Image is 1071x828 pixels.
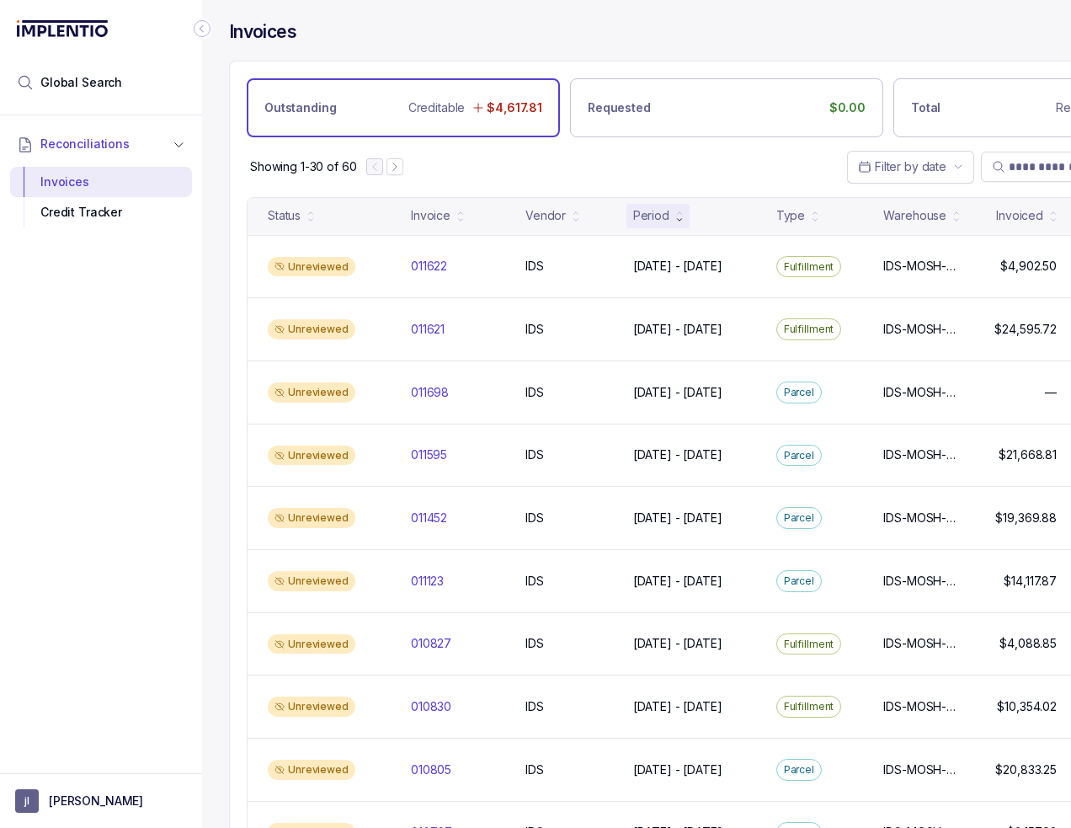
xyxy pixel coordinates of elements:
[784,384,814,401] p: Parcel
[875,159,946,174] span: Filter by date
[268,634,355,654] div: Unreviewed
[268,319,355,339] div: Unreviewed
[268,446,355,466] div: Unreviewed
[525,321,544,338] p: IDS
[1045,384,1057,401] p: —
[784,761,814,778] p: Parcel
[633,635,722,652] p: [DATE] - [DATE]
[784,698,834,715] p: Fulfillment
[633,321,722,338] p: [DATE] - [DATE]
[633,446,722,463] p: [DATE] - [DATE]
[525,761,544,778] p: IDS
[588,99,651,116] p: Requested
[268,697,355,717] div: Unreviewed
[525,446,544,463] p: IDS
[633,761,722,778] p: [DATE] - [DATE]
[268,760,355,780] div: Unreviewed
[411,761,451,778] p: 010805
[411,510,447,526] p: 011452
[40,74,122,91] span: Global Search
[994,321,1057,338] p: $24,595.72
[633,384,722,401] p: [DATE] - [DATE]
[996,207,1043,224] div: Invoiced
[997,698,1057,715] p: $10,354.02
[229,20,296,44] h4: Invoices
[784,259,834,275] p: Fulfillment
[411,321,445,338] p: 011621
[858,158,946,175] search: Date Range Picker
[883,446,957,463] p: IDS-MOSH-IND
[1000,258,1057,275] p: $4,902.50
[411,446,447,463] p: 011595
[883,510,957,526] p: IDS-MOSH-IND
[411,258,447,275] p: 011622
[633,258,722,275] p: [DATE] - [DATE]
[633,698,722,715] p: [DATE] - [DATE]
[883,698,957,715] p: IDS-MOSH-IND
[411,698,451,715] p: 010830
[784,321,834,338] p: Fulfillment
[268,257,355,277] div: Unreviewed
[268,508,355,528] div: Unreviewed
[15,789,39,813] span: User initials
[784,636,834,653] p: Fulfillment
[883,321,957,338] p: IDS-MOSH-IND
[776,207,805,224] div: Type
[24,197,178,227] div: Credit Tracker
[250,158,356,175] p: Showing 1-30 of 60
[264,99,336,116] p: Outstanding
[883,384,957,401] p: IDS-MOSH-IND, IDS-MOSH-SLC
[408,99,466,116] p: Creditable
[883,761,957,778] p: IDS-MOSH-IND
[24,167,178,197] div: Invoices
[268,382,355,403] div: Unreviewed
[192,19,212,39] div: Collapse Icon
[525,510,544,526] p: IDS
[411,573,444,590] p: 011123
[995,761,1057,778] p: $20,833.25
[10,163,192,232] div: Reconciliations
[525,573,544,590] p: IDS
[250,158,356,175] div: Remaining page entries
[10,126,192,163] button: Reconciliations
[883,207,946,224] div: Warehouse
[525,258,544,275] p: IDS
[525,635,544,652] p: IDS
[268,207,301,224] div: Status
[633,573,722,590] p: [DATE] - [DATE]
[525,698,544,715] p: IDS
[883,573,957,590] p: IDS-MOSH-IND
[386,158,403,175] button: Next Page
[829,99,866,116] p: $0.00
[911,99,940,116] p: Total
[487,99,542,116] p: $4,617.81
[633,510,722,526] p: [DATE] - [DATE]
[411,207,450,224] div: Invoice
[847,151,974,183] button: Date Range Picker
[999,635,1057,652] p: $4,088.85
[411,635,451,652] p: 010827
[525,384,544,401] p: IDS
[633,207,669,224] div: Period
[411,384,449,401] p: 011698
[15,789,187,813] button: User initials[PERSON_NAME]
[49,793,143,809] p: [PERSON_NAME]
[883,258,957,275] p: IDS-MOSH-SLC
[784,447,814,464] p: Parcel
[784,510,814,526] p: Parcel
[1004,573,1057,590] p: $14,117.87
[525,207,566,224] div: Vendor
[883,635,957,652] p: IDS-MOSH-SLC
[40,136,130,152] span: Reconciliations
[268,571,355,591] div: Unreviewed
[995,510,1057,526] p: $19,369.88
[999,446,1057,463] p: $21,668.81
[784,573,814,590] p: Parcel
